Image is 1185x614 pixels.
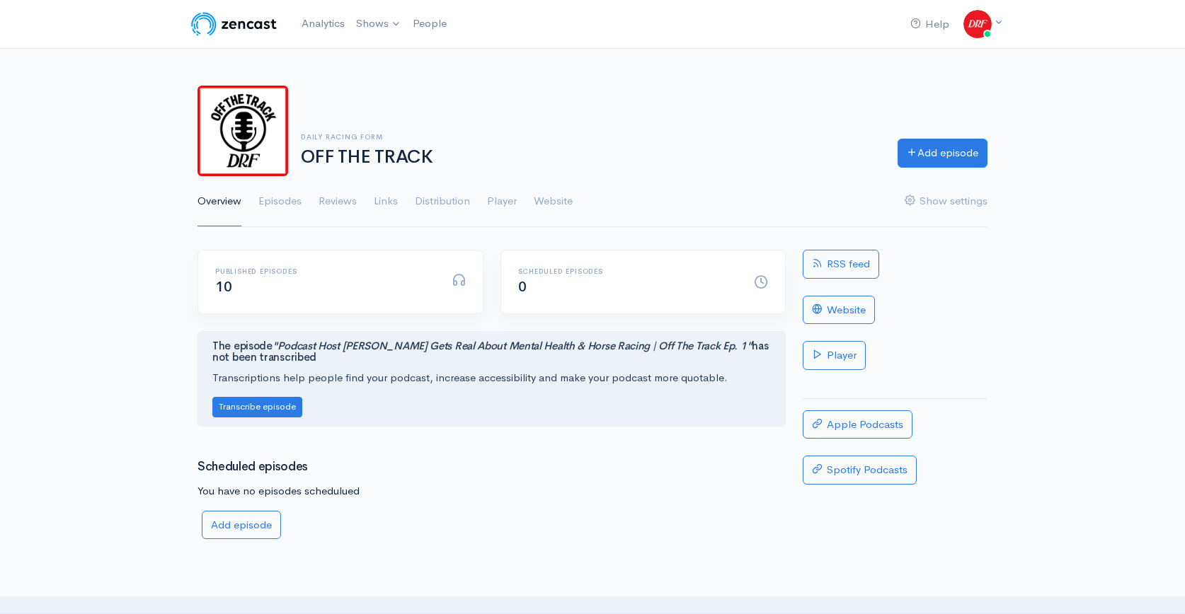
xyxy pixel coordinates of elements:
a: Player [487,176,517,227]
a: Spotify Podcasts [803,456,917,485]
a: Overview [197,176,241,227]
a: Distribution [415,176,470,227]
h6: Scheduled episodes [518,267,738,275]
img: ZenCast Logo [189,10,279,38]
a: Show settings [905,176,987,227]
a: Transcribe episode [212,399,302,412]
a: Add episode [898,139,987,168]
span: 0 [518,278,527,296]
p: You have no episodes schedulued [197,483,786,499]
a: Episodes [258,176,302,227]
h4: The episode has not been transcribed [212,340,771,364]
h6: Daily Racing Form [301,133,881,141]
img: ... [963,10,992,38]
a: Add episode [202,511,281,540]
a: Help [905,9,955,40]
h6: Published episodes [215,267,435,275]
h1: OFF THE TRACK [301,147,881,168]
a: Website [534,176,573,227]
i: "Podcast Host [PERSON_NAME] Gets Real About Mental Health & Horse Racing | Off The Track Ep. 1" [273,339,752,352]
a: RSS feed [803,250,879,279]
span: 10 [215,278,231,296]
a: Apple Podcasts [803,410,912,439]
iframe: gist-messenger-bubble-iframe [1137,566,1171,600]
a: People [407,8,452,39]
button: Transcribe episode [212,397,302,417]
a: Analytics [296,8,350,39]
a: Player [803,341,866,370]
h3: Scheduled episodes [197,460,786,474]
a: Reviews [319,176,357,227]
a: Website [803,296,875,325]
p: Transcriptions help people find your podcast, increase accessibility and make your podcast more q... [212,370,771,386]
a: Shows [350,8,407,40]
a: Links [374,176,398,227]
